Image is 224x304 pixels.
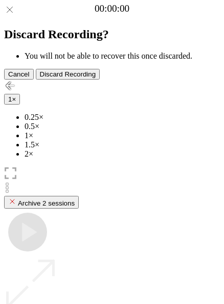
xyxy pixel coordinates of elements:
a: 00:00:00 [95,3,129,14]
li: 0.5× [25,122,220,131]
button: Discard Recording [36,69,100,80]
li: 1.5× [25,140,220,149]
li: 2× [25,149,220,159]
li: 1× [25,131,220,140]
div: Archive 2 sessions [8,197,75,207]
button: 1× [4,94,20,105]
span: 1 [8,95,12,103]
h2: Discard Recording? [4,28,220,41]
button: Archive 2 sessions [4,196,79,209]
li: 0.25× [25,113,220,122]
li: You will not be able to recover this once discarded. [25,52,220,61]
button: Cancel [4,69,34,80]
